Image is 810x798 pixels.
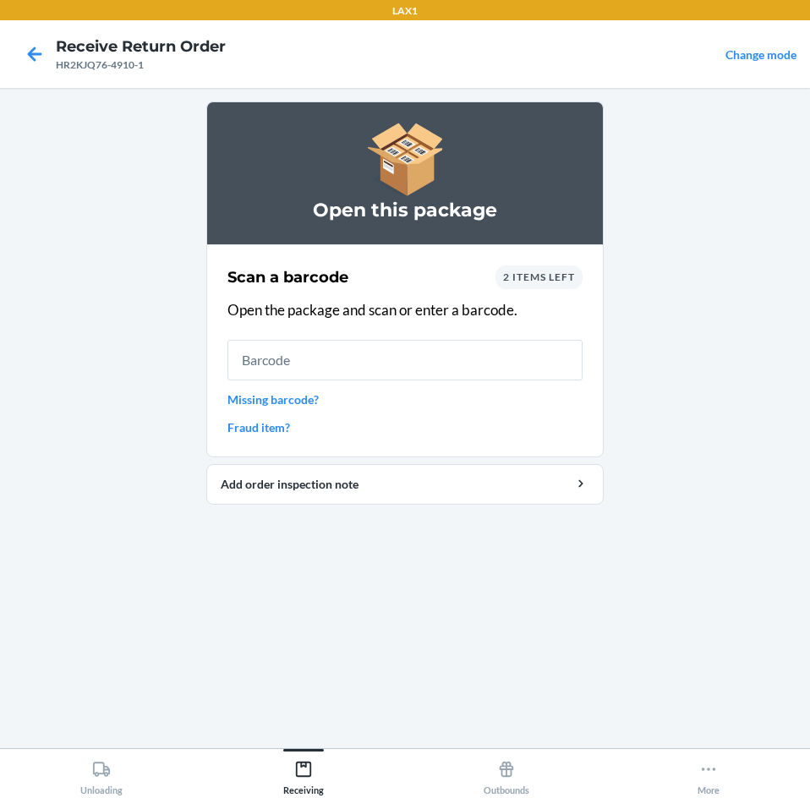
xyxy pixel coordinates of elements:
[392,3,418,19] p: LAX1
[206,464,604,505] button: Add order inspection note
[227,299,583,321] p: Open the package and scan or enter a barcode.
[227,391,583,408] a: Missing barcode?
[227,197,583,224] h3: Open this package
[80,753,123,795] div: Unloading
[283,753,324,795] div: Receiving
[698,753,720,795] div: More
[203,749,406,795] button: Receiving
[227,266,348,288] h2: Scan a barcode
[221,475,589,493] div: Add order inspection note
[227,418,583,436] a: Fraud item?
[56,57,226,73] div: HR2KJQ76-4910-1
[725,47,796,62] a: Change mode
[484,753,529,795] div: Outbounds
[405,749,608,795] button: Outbounds
[56,36,226,57] h4: Receive Return Order
[227,340,583,380] input: Barcode
[503,271,575,283] span: 2 items left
